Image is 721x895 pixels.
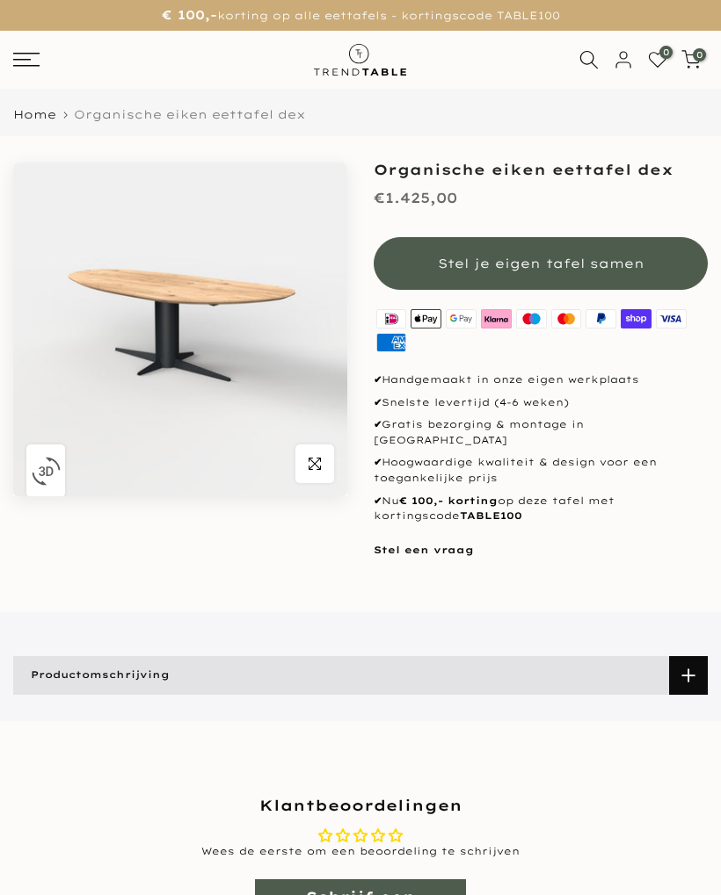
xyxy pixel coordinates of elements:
a: Stel een vraag [374,544,474,556]
img: google pay [444,307,479,331]
p: korting op alle eettafels - kortingscode TABLE100 [22,4,699,26]
div: Average rating is 0.00 stars [27,826,694,845]
span: Organische eiken eettafel dex [74,107,306,121]
strong: ✔ [374,373,382,386]
span: 0 [659,46,673,59]
img: visa [654,307,689,331]
strong: ✔ [374,456,382,468]
img: 3D_icon.svg [32,457,61,486]
p: Hoogwaardige kwaliteit & design voor een toegankelijke prijs [374,455,708,486]
span: 0 [693,48,706,61]
div: €1.425,00 [374,185,457,211]
strong: ✔ [374,396,382,408]
img: apple pay [409,307,444,331]
div: Wees de eerste om een beoordeling te schrijven [27,845,694,858]
img: master [549,307,584,331]
p: Handgemaakt in onze eigen werkplaats [374,372,708,388]
p: Nu op deze tafel met kortingscode [374,494,708,524]
strong: € 100,- [162,7,217,23]
img: ideal [374,307,409,331]
strong: € 100,- korting [399,494,498,507]
iframe: toggle-frame [2,805,90,893]
img: trend-table [305,31,415,89]
strong: ✔ [374,494,382,507]
a: Productomschrijving [13,656,708,695]
img: klarna [478,307,513,331]
a: 0 [681,50,701,69]
a: Home [13,109,56,120]
a: 0 [648,50,667,69]
h1: Organische eiken eettafel dex [374,162,708,177]
strong: TABLE100 [460,509,522,522]
h2: Klantbeoordelingen [27,795,694,815]
strong: ✔ [374,418,382,430]
img: maestro [513,307,549,331]
span: Stel je eigen tafel samen [438,256,645,271]
img: shopify pay [619,307,654,331]
p: Snelste levertijd (4-6 weken) [374,395,708,411]
span: Productomschrijving [13,658,187,693]
img: american express [374,331,409,355]
p: Gratis bezorging & montage in [GEOGRAPHIC_DATA] [374,417,708,448]
button: Stel je eigen tafel samen [374,237,708,290]
img: paypal [584,307,619,331]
